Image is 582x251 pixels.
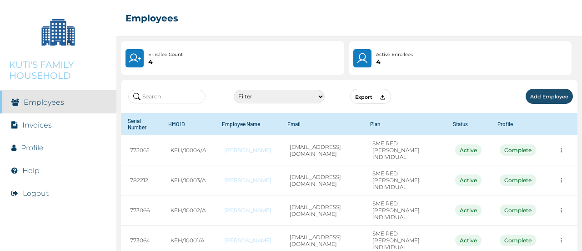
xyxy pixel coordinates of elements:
a: [PERSON_NAME] [224,177,271,184]
img: User.4b94733241a7e19f64acd675af8f0752.svg [356,52,369,65]
td: KFH/10002/A [161,195,215,225]
th: Serial Number [121,113,161,135]
a: Profile [21,143,44,152]
td: 773065 [121,135,161,165]
button: Logout [23,189,49,198]
td: KFH/10004/A [161,135,215,165]
div: Complete [500,174,536,186]
button: more [554,143,568,157]
p: Active Enrollees [376,51,413,58]
button: more [554,203,568,217]
div: Active [455,235,482,246]
input: Search [128,90,206,103]
td: 773066 [121,195,161,225]
th: Profile [491,113,545,135]
td: SME RED [PERSON_NAME] INDIVIDUAL [363,195,446,225]
p: Enrollee Count [148,51,183,58]
th: Employee Name [215,113,281,135]
td: [EMAIL_ADDRESS][DOMAIN_NAME] [281,195,363,225]
a: Help [22,166,40,175]
img: RelianceHMO's Logo [9,228,107,242]
a: Invoices [22,121,52,129]
td: [EMAIL_ADDRESS][DOMAIN_NAME] [281,165,363,195]
div: Active [455,144,482,156]
a: [PERSON_NAME] [224,147,271,154]
td: SME RED [PERSON_NAME] INDIVIDUAL [363,135,446,165]
button: more [554,173,568,187]
div: Active [455,174,482,186]
td: 782212 [121,165,161,195]
button: more [554,233,568,247]
div: Active [455,205,482,216]
th: HMO ID [161,113,215,135]
div: Complete [500,144,536,156]
p: 4 [148,58,183,66]
p: KUTI'S FAMILY HOUSEHOLD [9,59,107,81]
a: [PERSON_NAME] [224,237,271,244]
button: Add Employee [526,89,573,104]
img: Company [35,9,81,55]
a: Employees [24,98,64,107]
th: Status [446,113,491,135]
td: [EMAIL_ADDRESS][DOMAIN_NAME] [281,135,363,165]
a: [PERSON_NAME] [224,207,271,214]
div: Complete [500,235,536,246]
div: Complete [500,205,536,216]
td: KFH/10003/A [161,165,215,195]
th: Email [281,113,363,135]
th: Plan [363,113,446,135]
button: Export [350,89,391,104]
img: UserPlus.219544f25cf47e120833d8d8fc4c9831.svg [128,52,141,65]
p: 4 [376,58,413,66]
h2: Employees [125,13,178,24]
td: SME RED [PERSON_NAME] INDIVIDUAL [363,165,446,195]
